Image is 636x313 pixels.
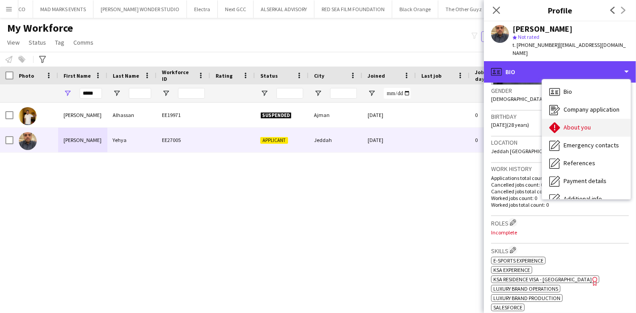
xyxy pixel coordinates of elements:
a: Status [25,37,50,48]
span: Luxury Brand Operations [493,285,558,292]
div: Bio [484,61,636,83]
input: City Filter Input [330,88,357,99]
span: Salesforce [493,304,522,311]
button: Electra [187,0,218,18]
div: Additional info [542,190,631,208]
h3: Gender [491,87,629,95]
div: [DATE] [362,103,416,127]
span: First Name [64,72,91,79]
button: Next GCC [218,0,254,18]
span: Not rated [518,33,539,40]
span: Photo [19,72,34,79]
button: [PERSON_NAME] WONDER STUDIO [93,0,187,18]
div: Ajman [309,103,362,127]
div: References [542,154,631,172]
div: [DATE] [362,128,416,152]
button: Open Filter Menu [113,89,121,97]
h3: Work history [491,165,629,173]
button: Open Filter Menu [162,89,170,97]
span: KSA Residence Visa - [GEOGRAPHIC_DATA] [493,276,592,283]
p: Worked jobs count: 0 [491,195,629,201]
button: The Other Guyz [438,0,489,18]
span: | [EMAIL_ADDRESS][DOMAIN_NAME] [513,42,626,56]
input: First Name Filter Input [80,88,102,99]
div: 0 [470,103,528,127]
p: Cancelled jobs count: 0 [491,181,629,188]
div: About you [542,119,631,137]
img: Sami Yehya [19,132,37,150]
input: Joined Filter Input [384,88,411,99]
span: [DATE] (28 years) [491,121,529,128]
span: KSA Experience [493,267,530,273]
span: City [314,72,324,79]
button: Open Filter Menu [260,89,268,97]
div: EE27005 [157,128,210,152]
span: References [564,159,595,167]
img: Sami Alhassan [19,107,37,125]
div: Payment details [542,172,631,190]
p: Worked jobs total count: 0 [491,201,629,208]
button: Open Filter Menu [368,89,376,97]
div: Yehya [107,128,157,152]
span: Company application [564,105,619,113]
h3: Location [491,138,629,146]
div: [PERSON_NAME] [58,128,107,152]
h3: Birthday [491,113,629,121]
span: Status [260,72,278,79]
div: Company application [542,101,631,119]
div: Jeddah [309,128,362,152]
span: Comms [73,38,93,46]
span: Rating [216,72,233,79]
span: My Workforce [7,21,73,35]
span: Suspended [260,112,292,119]
a: View [4,37,23,48]
app-action-btn: Advanced filters [37,54,48,65]
span: Status [29,38,46,46]
span: Workforce ID [162,69,194,82]
span: About you [564,123,591,131]
h3: Skills [491,246,629,255]
p: Incomplete [491,229,629,236]
span: Luxury Brand Production [493,295,560,301]
div: [PERSON_NAME] [58,103,107,127]
button: Open Filter Menu [314,89,322,97]
span: [DEMOGRAPHIC_DATA] [491,96,544,102]
span: Emergency contacts [564,141,619,149]
h3: Roles [491,218,629,227]
button: Everyone5,949 [481,31,526,42]
div: Emergency contacts [542,137,631,154]
span: Payment details [564,177,606,185]
button: Open Filter Menu [64,89,72,97]
div: Bio [542,83,631,101]
h3: Profile [484,4,636,16]
div: [PERSON_NAME] [513,25,572,33]
span: Jeddah [GEOGRAPHIC_DATA], [GEOGRAPHIC_DATA], 21371 [491,148,626,154]
div: 0 [470,128,528,152]
span: Additional info [564,195,602,203]
span: Applicant [260,137,288,144]
input: Last Name Filter Input [129,88,151,99]
span: Bio [564,88,572,96]
button: MAD MARKS EVENTS [33,0,93,18]
div: Alhassan [107,103,157,127]
span: Last job [421,72,441,79]
p: Cancelled jobs total count: 0 [491,188,629,195]
span: Tag [55,38,64,46]
span: t. [PHONE_NUMBER] [513,42,559,48]
span: Last Name [113,72,139,79]
span: Joined [368,72,385,79]
input: Status Filter Input [276,88,303,99]
button: ALSERKAL ADVISORY [254,0,314,18]
span: E-sports experience [493,257,543,264]
button: Black Orange [392,0,438,18]
button: RED SEA FILM FOUNDATION [314,0,392,18]
a: Tag [51,37,68,48]
span: Jobs (last 90 days) [475,69,512,82]
div: EE19971 [157,103,210,127]
span: View [7,38,20,46]
input: Workforce ID Filter Input [178,88,205,99]
a: Comms [70,37,97,48]
p: Applications total count: 0 [491,175,629,181]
